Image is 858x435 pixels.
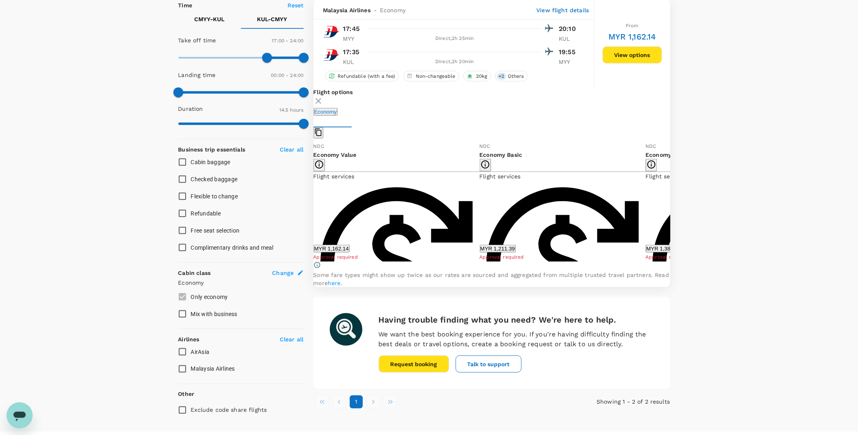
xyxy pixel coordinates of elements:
[323,24,340,40] img: MH
[272,38,304,44] span: 17:00 - 24:00
[369,58,541,66] div: Direct , 2h 20min
[480,173,521,180] span: Flight services
[480,254,524,260] span: Approval required
[379,313,654,326] h6: Having trouble finding what you need? We're here to help.
[178,279,304,287] p: Economy
[646,245,682,253] button: MYR 1,383.76
[343,58,364,66] p: KUL
[178,36,216,44] p: Take off time
[480,143,490,149] span: NDC
[191,349,210,355] span: AirAsia
[191,311,237,317] span: Mix with business
[646,143,656,149] span: NDC
[413,73,459,80] span: Non-changeable
[178,390,195,398] p: Other
[257,15,287,23] p: KUL - CMYY
[178,270,211,276] strong: Cabin class
[7,402,33,428] iframe: Button to launch messaging window
[646,173,687,180] span: Flight services
[328,280,341,286] a: here
[371,6,380,14] span: -
[646,151,812,159] p: Economy Flex
[314,151,480,159] p: Economy Value
[551,398,670,406] p: Showing 1 - 2 of 2 results
[497,73,506,80] span: + 2
[178,105,203,113] p: Duration
[191,210,221,217] span: Refundable
[495,71,528,81] div: +2Others
[608,30,656,43] h6: MYR 1,162.14
[325,71,399,81] div: Refundable (with a fee)
[314,173,355,180] span: Flight services
[559,35,579,43] p: KUL
[480,245,516,253] button: MYR 1,211.39
[191,227,240,234] span: Free seat selection
[343,47,360,57] p: 17:35
[473,73,491,80] span: 20kg
[463,71,491,81] div: 20kg
[314,143,324,149] span: NDC
[314,88,670,96] p: Flight options
[314,245,350,253] button: MYR 1,162.14
[280,145,303,154] p: Clear all
[350,395,363,409] button: page 1
[379,356,449,373] button: Request booking
[272,269,294,277] span: Change
[379,330,654,349] p: We want the best booking experience for you. If you're having difficulty finding the best deals o...
[178,146,246,153] strong: Business trip essentials
[626,23,639,29] span: From
[603,46,662,64] button: View options
[178,336,200,343] strong: Airlines
[314,254,358,260] span: Approval required
[191,294,228,300] span: Only economy
[191,176,238,182] span: Checked baggage
[314,271,670,287] p: Some fare types might show up twice as our rates are sourced and aggregated from multiple trusted...
[314,108,338,116] button: Economy
[646,254,691,260] span: Approval required
[343,35,364,43] p: MYY
[559,24,579,34] p: 20:10
[191,406,267,414] p: Exclude code share flights
[288,1,304,9] p: Reset
[195,15,225,23] p: CMYY - KUL
[191,159,230,165] span: Cabin baggage
[537,6,589,14] p: View flight details
[191,366,235,372] span: Malaysia Airlines
[480,151,646,159] p: Economy Basic
[191,244,274,251] span: Complimentary drinks and meal
[279,107,304,113] span: 14.5 hours
[280,335,303,343] p: Clear all
[559,47,579,57] p: 19:55
[343,24,360,34] p: 17:45
[335,73,399,80] span: Refundable (with a fee)
[178,71,216,79] p: Landing time
[380,6,406,14] span: Economy
[369,35,541,43] div: Direct , 2h 25min
[559,58,579,66] p: MYY
[505,73,527,80] span: Others
[403,71,459,81] div: Non-changeable
[314,395,551,409] nav: pagination navigation
[178,1,193,9] p: Time
[271,72,304,78] span: 00:00 - 24:00
[456,356,522,373] button: Talk to support
[191,193,238,200] span: Flexible to change
[323,6,371,14] span: Malaysia Airlines
[323,47,340,63] img: MH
